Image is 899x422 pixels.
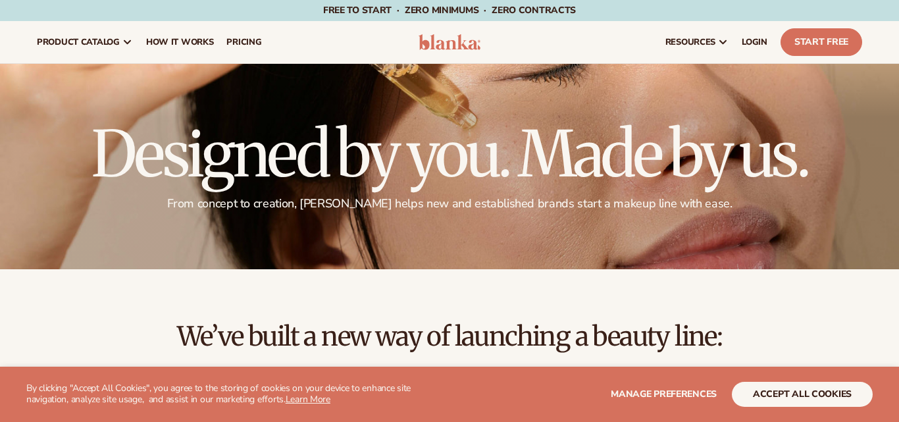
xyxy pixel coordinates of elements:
span: product catalog [37,37,120,47]
h2: We’ve built a new way of launching a beauty line: [37,322,862,351]
p: By clicking "Accept All Cookies", you agree to the storing of cookies on your device to enhance s... [26,383,449,406]
a: resources [659,21,735,63]
a: product catalog [30,21,140,63]
button: Manage preferences [611,382,717,407]
span: Manage preferences [611,388,717,400]
span: resources [665,37,715,47]
a: How It Works [140,21,220,63]
span: pricing [226,37,261,47]
a: Start Free [781,28,862,56]
h1: Designed by you. Made by us. [37,122,862,186]
a: pricing [220,21,268,63]
button: accept all cookies [732,382,873,407]
a: Learn More [286,393,330,406]
span: How It Works [146,37,214,47]
p: From concept to creation, [PERSON_NAME] helps new and established brands start a makeup line with... [37,196,862,211]
span: LOGIN [742,37,767,47]
a: LOGIN [735,21,774,63]
span: Free to start · ZERO minimums · ZERO contracts [323,4,576,16]
img: logo [419,34,480,50]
